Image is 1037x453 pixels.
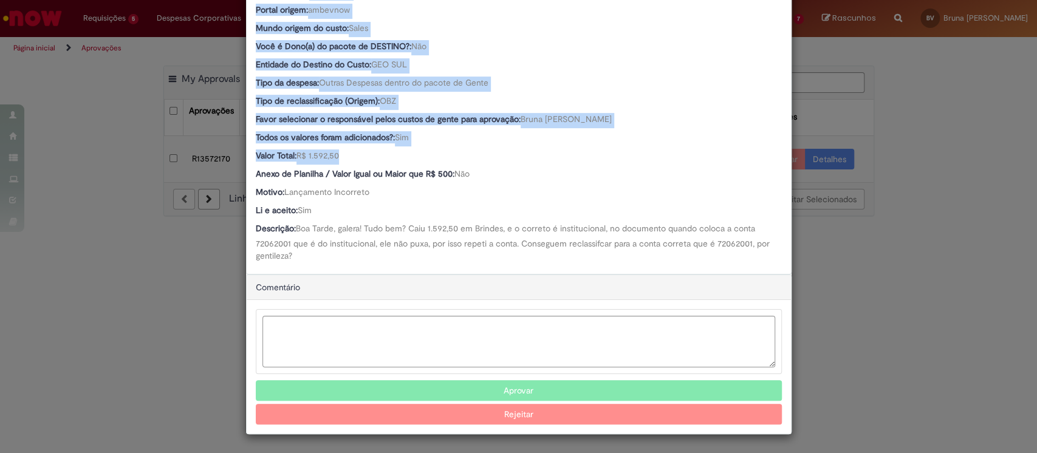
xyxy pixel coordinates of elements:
span: Bruna [PERSON_NAME] [521,114,612,124]
button: Aprovar [256,380,782,401]
b: Tipo da despesa: [256,77,319,88]
span: Sim [395,132,409,143]
b: Entidade do Destino do Custo: [256,59,371,70]
b: Anexo de Planilha / Valor Igual ou Maior que R$ 500: [256,168,454,179]
b: Li e aceito: [256,205,298,216]
span: GEO SUL [371,59,407,70]
b: Mundo origem do custo: [256,22,349,33]
b: Favor selecionar o responsável pelos custos de gente para aprovação: [256,114,521,124]
b: Portal origem: [256,4,308,15]
span: R$ 1.592,50 [296,150,339,161]
b: Você é Dono(a) do pacote de DESTINO?: [256,41,411,52]
span: Outras Despesas dentro do pacote de Gente [319,77,488,88]
span: OBZ [380,95,396,106]
b: Todos os valores foram adicionados?: [256,132,395,143]
b: Motivo: [256,186,284,197]
span: Não [411,41,426,52]
b: Descrição: [256,223,296,234]
span: Lançamento Incorreto [284,186,369,197]
span: Boa Tarde, galera! Tudo bem? Caiu 1.592,50 em Brindes, e o correto é institucional, no documento ... [256,223,772,261]
b: Tipo de reclassificação (Origem): [256,95,380,106]
span: Comentário [256,282,300,293]
span: Sim [298,205,312,216]
span: ambevnow [308,4,350,15]
b: Valor Total: [256,150,296,161]
button: Rejeitar [256,404,782,424]
span: Não [454,168,470,179]
span: Sales [349,22,368,33]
